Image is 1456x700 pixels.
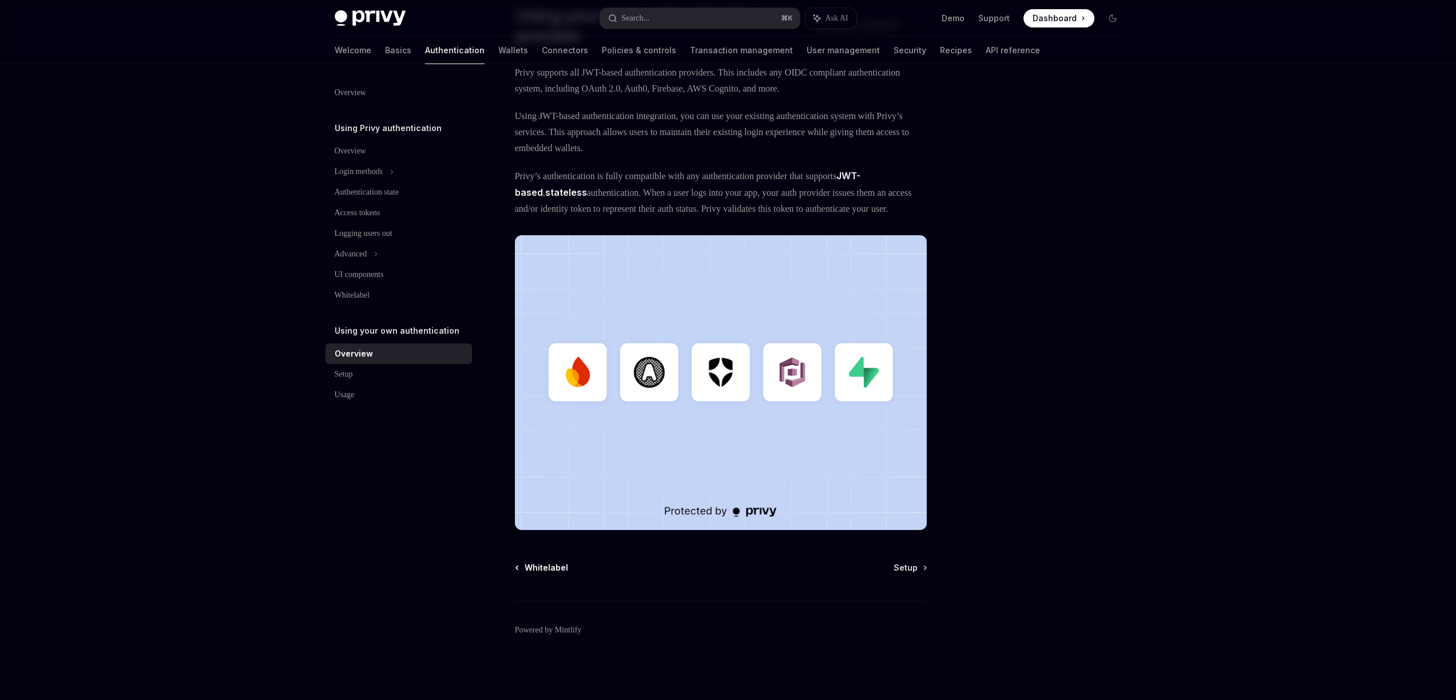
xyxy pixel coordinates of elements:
span: ⌘ K [781,14,793,23]
div: Overview [335,86,366,100]
div: Usage [335,388,355,402]
a: Logging users out [326,223,472,244]
a: Setup [894,562,926,574]
div: Setup [335,367,353,381]
a: Recipes [940,37,972,64]
div: Login methods [335,165,383,179]
button: Search...⌘K [600,8,800,29]
a: Connectors [542,37,588,64]
a: Overview [326,343,472,364]
h5: Using Privy authentication [335,121,442,135]
button: Ask AI [806,8,856,29]
a: User management [807,37,880,64]
span: Setup [894,562,918,574]
span: Privy’s authentication is fully compatible with any authentication provider that supports , authe... [515,168,927,217]
a: Usage [326,385,472,405]
div: Access tokens [335,206,380,220]
a: Dashboard [1023,9,1094,27]
div: Authentication state [335,185,399,199]
div: Logging users out [335,227,392,240]
a: Overview [326,82,472,103]
a: UI components [326,264,472,285]
span: Dashboard [1033,13,1077,24]
a: Authentication state [326,182,472,203]
span: Whitelabel [525,562,568,574]
a: Setup [326,364,472,385]
a: Basics [385,37,411,64]
div: Overview [335,144,366,158]
a: Demo [942,13,965,24]
div: Whitelabel [335,288,370,302]
a: Access tokens [326,203,472,223]
div: Search... [622,11,650,25]
a: stateless [545,187,587,199]
a: Security [894,37,926,64]
div: Overview [335,347,373,361]
h5: Using your own authentication [335,324,459,338]
div: UI components [335,268,384,282]
a: Support [978,13,1010,24]
img: dark logo [335,10,406,26]
div: Advanced [335,247,367,261]
a: Wallets [498,37,528,64]
button: Toggle dark mode [1104,9,1122,27]
a: Overview [326,141,472,161]
span: Privy supports all JWT-based authentication providers. This includes any OIDC compliant authentic... [515,65,927,97]
a: Transaction management [690,37,793,64]
a: Authentication [425,37,485,64]
img: JWT-based auth splash [515,235,927,530]
a: Policies & controls [602,37,676,64]
span: Ask AI [825,13,848,24]
a: API reference [986,37,1040,64]
span: Using JWT-based authentication integration, you can use your existing authentication system with ... [515,108,927,156]
a: Whitelabel [326,285,472,306]
a: Powered by Mintlify [515,624,582,636]
a: Whitelabel [516,562,568,574]
a: Welcome [335,37,371,64]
